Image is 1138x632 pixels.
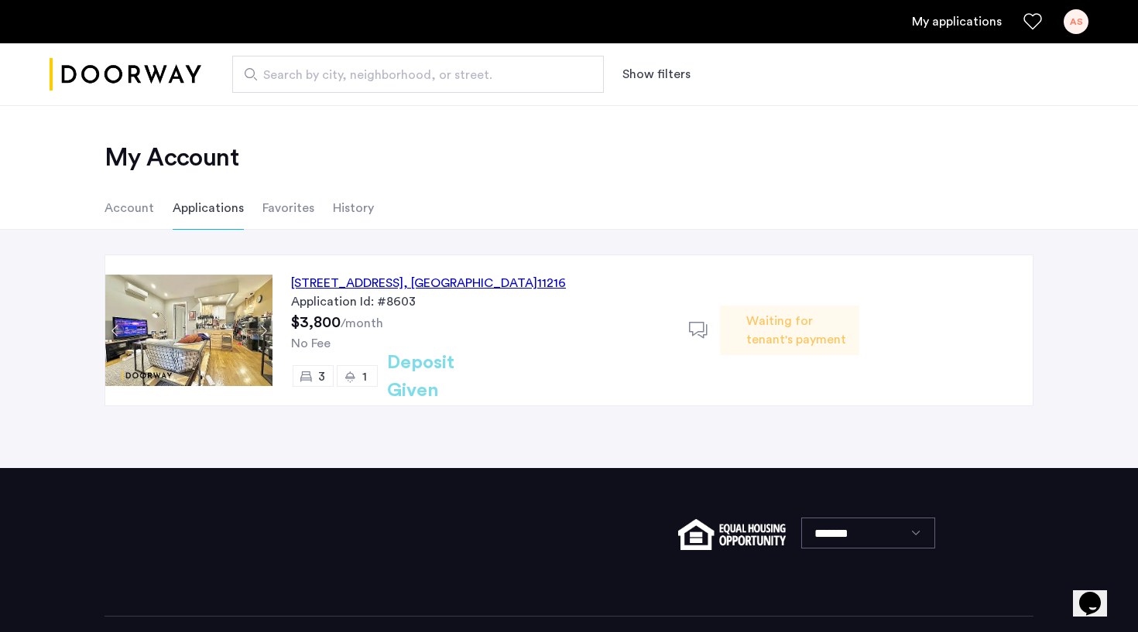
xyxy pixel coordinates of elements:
select: Language select [801,518,935,548]
span: , [GEOGRAPHIC_DATA] [403,277,537,289]
a: Cazamio logo [50,46,201,104]
iframe: chat widget [1073,570,1123,617]
button: Previous apartment [105,321,125,340]
img: equal-housing.png [678,519,786,550]
button: Show or hide filters [622,65,691,84]
a: Favorites [1023,12,1042,31]
span: 3 [318,371,325,383]
h2: Deposit Given [387,349,510,405]
img: logo [50,46,201,104]
input: Apartment Search [232,56,604,93]
sub: /month [341,317,383,330]
img: Apartment photo [105,275,273,386]
a: My application [912,12,1002,31]
span: Waiting for tenant's payment [746,312,847,349]
li: Favorites [262,186,314,230]
div: [STREET_ADDRESS] 11216 [291,274,566,292]
li: Applications [173,186,244,230]
div: AS [1064,9,1088,34]
span: 1 [362,371,367,383]
span: $3,800 [291,315,341,330]
li: History [333,186,374,230]
div: Application Id: #8603 [291,292,670,311]
li: Account [105,186,154,230]
h2: My Account [105,142,1033,173]
span: Search by city, neighborhood, or street. [263,66,560,84]
span: No Fee [291,337,331,350]
button: Next apartment [253,321,273,340]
